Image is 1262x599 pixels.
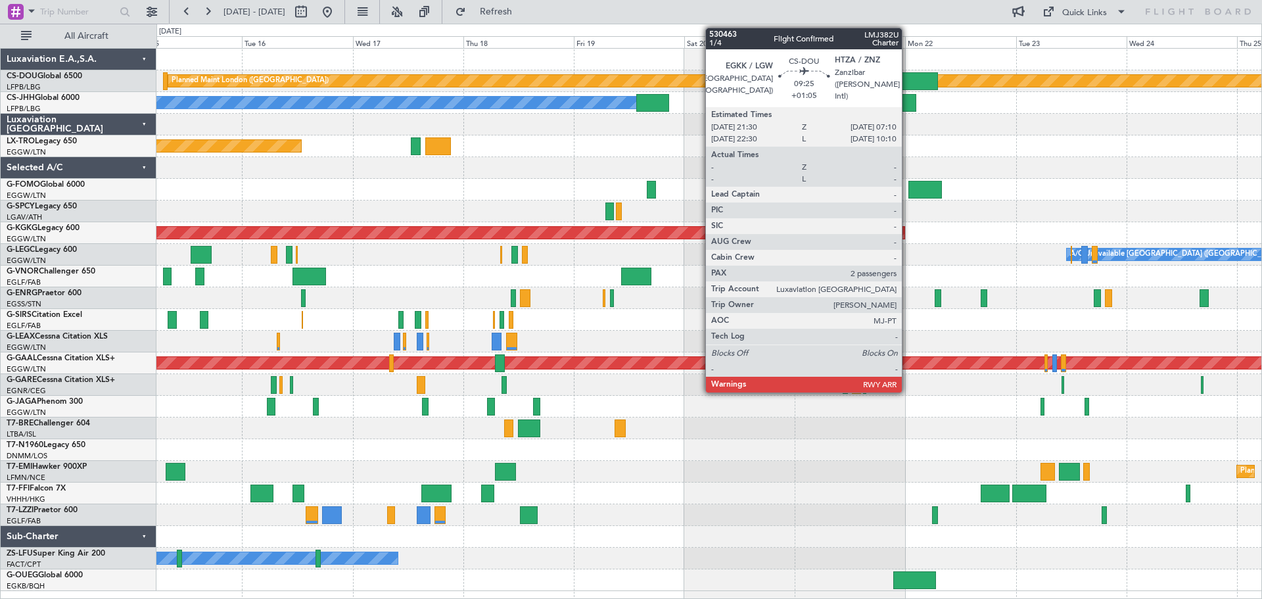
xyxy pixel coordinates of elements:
[7,441,85,449] a: T7-N1960Legacy 650
[7,246,77,254] a: G-LEGCLegacy 600
[7,386,46,396] a: EGNR/CEG
[7,224,37,232] span: G-KGKG
[7,94,35,102] span: CS-JHH
[7,516,41,526] a: EGLF/FAB
[469,7,524,16] span: Refresh
[7,181,85,189] a: G-FOMOGlobal 6000
[795,36,905,48] div: Sun 21
[7,256,46,266] a: EGGW/LTN
[7,463,87,471] a: T7-EMIHawker 900XP
[7,376,37,384] span: G-GARE
[7,451,47,461] a: DNMM/LOS
[159,26,181,37] div: [DATE]
[1016,36,1127,48] div: Tue 23
[7,299,41,309] a: EGSS/STN
[905,36,1016,48] div: Mon 22
[684,36,795,48] div: Sat 20
[7,224,80,232] a: G-KGKGLegacy 600
[7,376,115,384] a: G-GARECessna Citation XLS+
[7,94,80,102] a: CS-JHHGlobal 6000
[7,203,77,210] a: G-SPCYLegacy 650
[7,408,46,418] a: EGGW/LTN
[7,485,66,492] a: T7-FFIFalcon 7X
[7,104,41,114] a: LFPB/LBG
[7,289,82,297] a: G-ENRGPraetor 600
[223,6,285,18] span: [DATE] - [DATE]
[7,354,37,362] span: G-GAAL
[7,147,46,157] a: EGGW/LTN
[7,494,45,504] a: VHHH/HKG
[7,473,45,483] a: LFMN/NCE
[7,441,43,449] span: T7-N1960
[7,506,78,514] a: T7-LZZIPraetor 600
[7,571,83,579] a: G-OUEGGlobal 6000
[7,485,30,492] span: T7-FFI
[1127,36,1237,48] div: Wed 24
[7,72,37,80] span: CS-DOU
[7,429,36,439] a: LTBA/ISL
[7,550,33,558] span: ZS-LFU
[172,71,329,91] div: Planned Maint London ([GEOGRAPHIC_DATA])
[463,36,574,48] div: Thu 18
[7,560,41,569] a: FACT/CPT
[7,289,37,297] span: G-ENRG
[7,419,90,427] a: T7-BREChallenger 604
[7,333,108,341] a: G-LEAXCessna Citation XLS
[7,311,82,319] a: G-SIRSCitation Excel
[7,506,34,514] span: T7-LZZI
[7,463,32,471] span: T7-EMI
[40,2,116,22] input: Trip Number
[7,398,83,406] a: G-JAGAPhenom 300
[7,246,35,254] span: G-LEGC
[7,354,115,362] a: G-GAALCessna Citation XLS+
[7,571,38,579] span: G-OUEG
[7,137,77,145] a: LX-TROLegacy 650
[7,72,82,80] a: CS-DOUGlobal 6500
[7,268,95,276] a: G-VNORChallenger 650
[7,137,35,145] span: LX-TRO
[7,82,41,92] a: LFPB/LBG
[7,311,32,319] span: G-SIRS
[242,36,352,48] div: Tue 16
[7,191,46,201] a: EGGW/LTN
[7,234,46,244] a: EGGW/LTN
[131,36,242,48] div: Mon 15
[7,268,39,276] span: G-VNOR
[7,364,46,374] a: EGGW/LTN
[7,203,35,210] span: G-SPCY
[7,333,35,341] span: G-LEAX
[7,343,46,352] a: EGGW/LTN
[7,419,34,427] span: T7-BRE
[353,36,463,48] div: Wed 17
[449,1,528,22] button: Refresh
[7,550,105,558] a: ZS-LFUSuper King Air 200
[1062,7,1107,20] div: Quick Links
[1036,1,1133,22] button: Quick Links
[7,398,37,406] span: G-JAGA
[7,212,42,222] a: LGAV/ATH
[7,581,45,591] a: EGKB/BQH
[14,26,143,47] button: All Aircraft
[7,181,40,189] span: G-FOMO
[34,32,139,41] span: All Aircraft
[574,36,684,48] div: Fri 19
[7,321,41,331] a: EGLF/FAB
[7,277,41,287] a: EGLF/FAB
